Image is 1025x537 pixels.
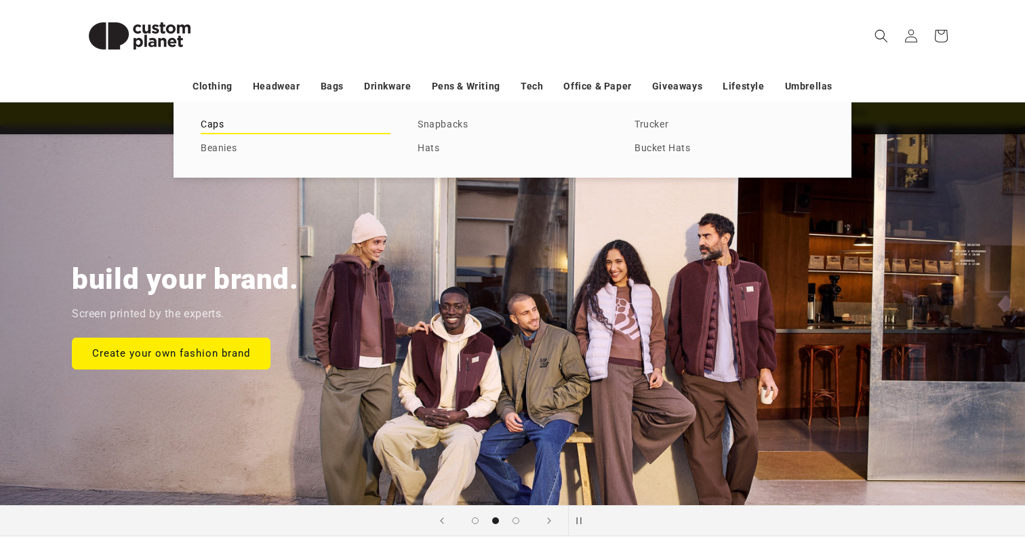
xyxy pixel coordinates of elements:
a: Bucket Hats [635,140,824,158]
p: Screen printed by the experts. [72,304,224,324]
a: Hats [418,140,607,158]
a: Snapbacks [418,116,607,134]
a: Drinkware [364,75,411,98]
a: Create your own fashion brand [72,337,270,369]
a: Office & Paper [563,75,631,98]
button: Next slide [534,506,564,536]
button: Previous slide [427,506,457,536]
a: Clothing [193,75,233,98]
a: Headwear [253,75,300,98]
h2: build your brand. [72,261,299,298]
summary: Search [866,21,896,51]
a: Giveaways [652,75,702,98]
a: Lifestyle [723,75,764,98]
a: Trucker [635,116,824,134]
button: Load slide 2 of 3 [485,511,506,531]
a: Bags [321,75,344,98]
button: Pause slideshow [568,506,598,536]
iframe: Chat Widget [792,391,1025,537]
a: Umbrellas [785,75,832,98]
a: Tech [521,75,543,98]
a: Caps [201,116,390,134]
button: Load slide 3 of 3 [506,511,526,531]
a: Beanies [201,140,390,158]
img: Custom Planet [72,5,207,66]
button: Load slide 1 of 3 [465,511,485,531]
a: Pens & Writing [432,75,500,98]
